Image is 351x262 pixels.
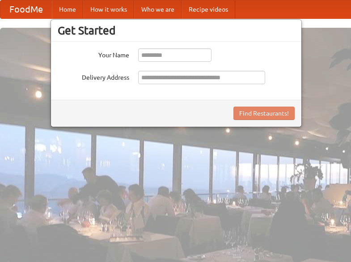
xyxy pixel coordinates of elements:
[233,107,295,120] button: Find Restaurants!
[58,24,295,37] h3: Get Started
[52,0,83,18] a: Home
[0,0,52,18] a: FoodMe
[83,0,134,18] a: How it works
[58,71,129,82] label: Delivery Address
[58,48,129,60] label: Your Name
[182,0,235,18] a: Recipe videos
[134,0,182,18] a: Who we are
